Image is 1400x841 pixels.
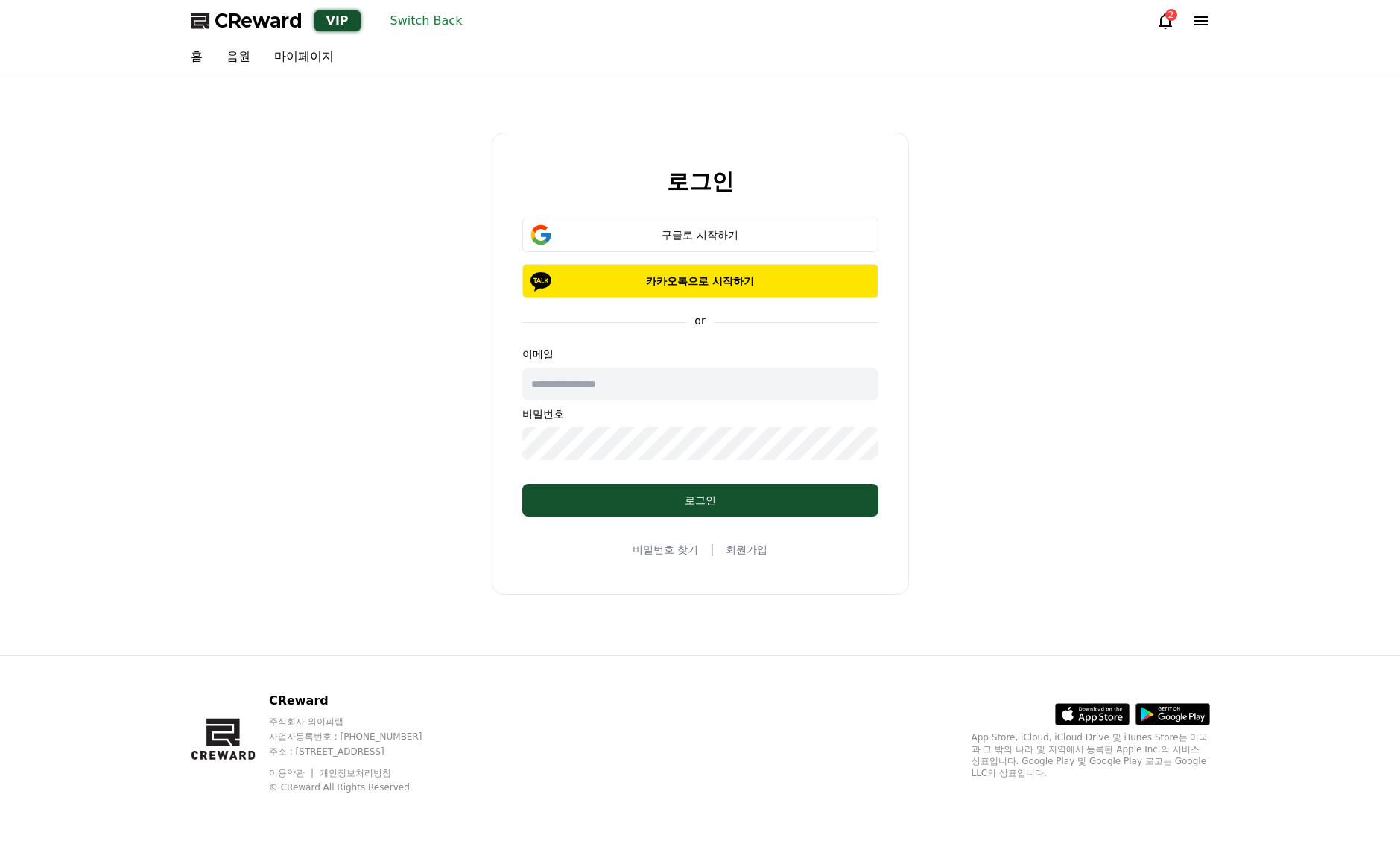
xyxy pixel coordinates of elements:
a: CReward [191,9,303,33]
p: 주소 : [STREET_ADDRESS] [269,746,451,757]
p: © CReward All Rights Reserved. [269,781,451,793]
span: CReward [215,9,303,33]
h2: 로그인 [667,169,734,194]
a: 홈 [179,42,215,72]
p: CReward [269,692,451,710]
p: 비밀번호 [522,406,878,421]
button: 카카오톡으로 시작하기 [522,264,878,298]
p: 카카오톡으로 시작하기 [544,274,857,289]
button: 구글로 시작하기 [522,218,878,252]
a: 회원가입 [726,542,767,557]
a: 비밀번호 찾기 [633,542,698,557]
p: or [685,313,714,328]
p: App Store, iCloud, iCloud Drive 및 iTunes Store는 미국과 그 밖의 나라 및 지역에서 등록된 Apple Inc.의 서비스 상표입니다. Goo... [972,731,1210,779]
a: 2 [1156,12,1174,30]
p: 주식회사 와이피랩 [269,716,451,728]
a: 음원 [215,42,262,72]
a: 개인정보처리방침 [320,768,391,778]
button: Switch Back [384,9,469,33]
button: 로그인 [522,484,878,517]
div: VIP [314,10,361,31]
p: 사업자등록번호 : [PHONE_NUMBER] [269,731,451,743]
span: | [710,541,714,558]
p: 이메일 [522,347,878,362]
a: 이용약관 [269,768,316,778]
div: 구글로 시작하기 [544,227,857,242]
a: 마이페이지 [262,42,346,72]
div: 2 [1165,9,1177,21]
div: 로그인 [552,493,849,508]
